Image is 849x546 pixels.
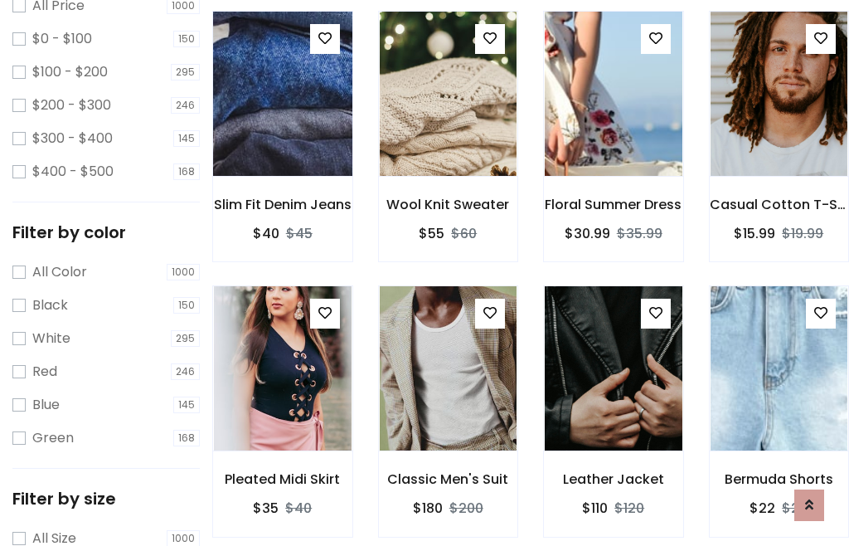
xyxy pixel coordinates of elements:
[565,226,610,241] h6: $30.99
[449,499,483,518] del: $200
[32,129,113,149] label: $300 - $400
[710,197,849,212] h6: Casual Cotton T-Shirt
[32,428,74,448] label: Green
[167,264,200,280] span: 1000
[173,163,200,180] span: 168
[173,31,200,47] span: 150
[32,29,92,49] label: $0 - $100
[544,197,683,212] h6: Floral Summer Dress
[32,262,87,282] label: All Color
[617,224,662,243] del: $35.99
[710,471,849,487] h6: Bermuda Shorts
[32,95,111,115] label: $200 - $300
[213,471,352,487] h6: Pleated Midi Skirt
[32,295,68,315] label: Black
[171,330,200,347] span: 295
[32,362,57,382] label: Red
[379,197,518,212] h6: Wool Knit Sweater
[173,130,200,147] span: 145
[171,64,200,80] span: 295
[614,499,644,518] del: $120
[734,226,775,241] h6: $15.99
[782,499,808,518] del: $25
[750,500,775,516] h6: $22
[544,471,683,487] h6: Leather Jacket
[582,500,608,516] h6: $110
[173,397,200,413] span: 145
[12,489,200,509] h5: Filter by size
[32,395,60,415] label: Blue
[285,499,312,518] del: $40
[32,62,108,82] label: $100 - $200
[171,363,200,380] span: 246
[32,162,114,182] label: $400 - $500
[286,224,313,243] del: $45
[379,471,518,487] h6: Classic Men's Suit
[782,224,823,243] del: $19.99
[12,222,200,242] h5: Filter by color
[173,430,200,446] span: 168
[253,226,279,241] h6: $40
[32,329,70,349] label: White
[173,297,200,314] span: 150
[253,500,279,516] h6: $35
[419,226,444,241] h6: $55
[413,500,443,516] h6: $180
[171,97,200,114] span: 246
[213,197,352,212] h6: Slim Fit Denim Jeans
[451,224,477,243] del: $60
